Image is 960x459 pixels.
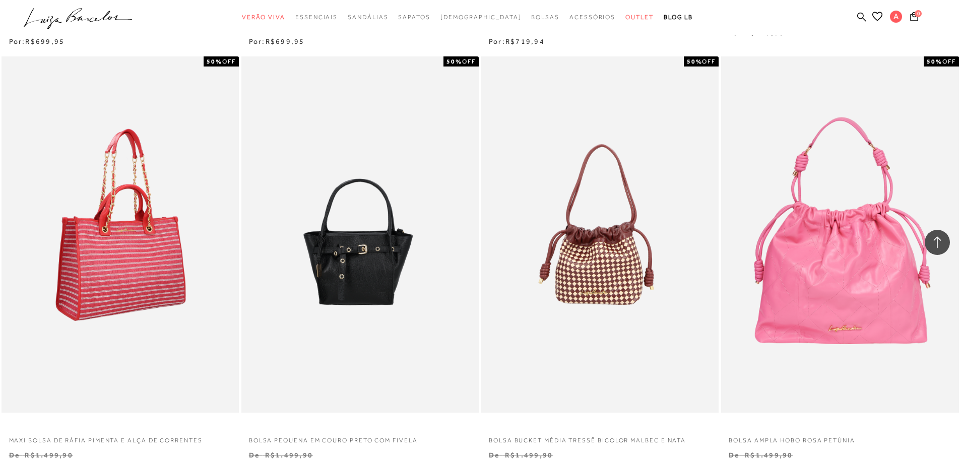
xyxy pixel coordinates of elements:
[398,14,430,21] span: Sapatos
[481,430,719,445] a: BOLSA BUCKET MÉDIA TRESSÊ BICOLOR MALBEC E NATA
[440,14,522,21] span: [DEMOGRAPHIC_DATA]
[625,8,654,27] a: noSubCategoriesText
[505,37,545,45] span: R$719,94
[348,14,388,21] span: Sandálias
[702,58,716,65] span: OFF
[440,8,522,27] a: noSubCategoriesText
[942,58,956,65] span: OFF
[729,451,739,459] small: De
[3,58,238,411] a: MAXI BOLSA DE RÁFIA PIMENTA E ALÇA DE CORRENTES
[2,430,239,445] a: MAXI BOLSA DE RÁFIA PIMENTA E ALÇA DE CORRENTES
[729,29,785,37] span: Por:
[295,8,338,27] a: noSubCategoriesText
[398,8,430,27] a: noSubCategoriesText
[625,14,654,21] span: Outlet
[462,58,476,65] span: OFF
[249,451,260,459] small: De
[25,37,65,45] span: R$699,95
[890,11,902,23] span: A
[25,451,73,459] small: R$1.499,90
[505,451,553,459] small: R$1.499,90
[531,8,559,27] a: noSubCategoriesText
[9,37,65,45] span: Por:
[249,37,305,45] span: Por:
[569,8,615,27] a: noSubCategoriesText
[266,37,305,45] span: R$699,95
[222,58,236,65] span: OFF
[722,58,957,411] a: BOLSA AMPLA HOBO ROSA PETÚNIA BOLSA AMPLA HOBO ROSA PETÚNIA
[242,8,285,27] a: noSubCategoriesText
[348,8,388,27] a: noSubCategoriesText
[664,14,693,21] span: BLOG LB
[687,58,702,65] strong: 50%
[295,14,338,21] span: Essenciais
[745,29,785,37] span: R$729,95
[721,430,958,445] a: BOLSA AMPLA HOBO ROSA PETÚNIA
[927,58,942,65] strong: 50%
[207,58,222,65] strong: 50%
[489,451,499,459] small: De
[242,58,478,411] a: BOLSA PEQUENA EM COURO PRETO COM FIVELA BOLSA PEQUENA EM COURO PRETO COM FIVELA
[3,56,239,413] img: MAXI BOLSA DE RÁFIA PIMENTA E ALÇA DE CORRENTES
[745,451,793,459] small: R$1.499,90
[9,451,20,459] small: De
[907,11,921,25] button: 0
[664,8,693,27] a: BLOG LB
[489,37,545,45] span: Por:
[242,14,285,21] span: Verão Viva
[915,10,922,17] span: 0
[722,58,957,411] img: BOLSA AMPLA HOBO ROSA PETÚNIA
[242,58,478,411] img: BOLSA PEQUENA EM COURO PRETO COM FIVELA
[265,451,313,459] small: R$1.499,90
[446,58,462,65] strong: 50%
[241,430,479,445] a: BOLSA PEQUENA EM COURO PRETO COM FIVELA
[531,14,559,21] span: Bolsas
[482,58,718,411] img: BOLSA BUCKET MÉDIA TRESSÊ BICOLOR MALBEC E NATA
[569,14,615,21] span: Acessórios
[885,10,907,26] button: A
[482,58,718,411] a: BOLSA BUCKET MÉDIA TRESSÊ BICOLOR MALBEC E NATA BOLSA BUCKET MÉDIA TRESSÊ BICOLOR MALBEC E NATA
